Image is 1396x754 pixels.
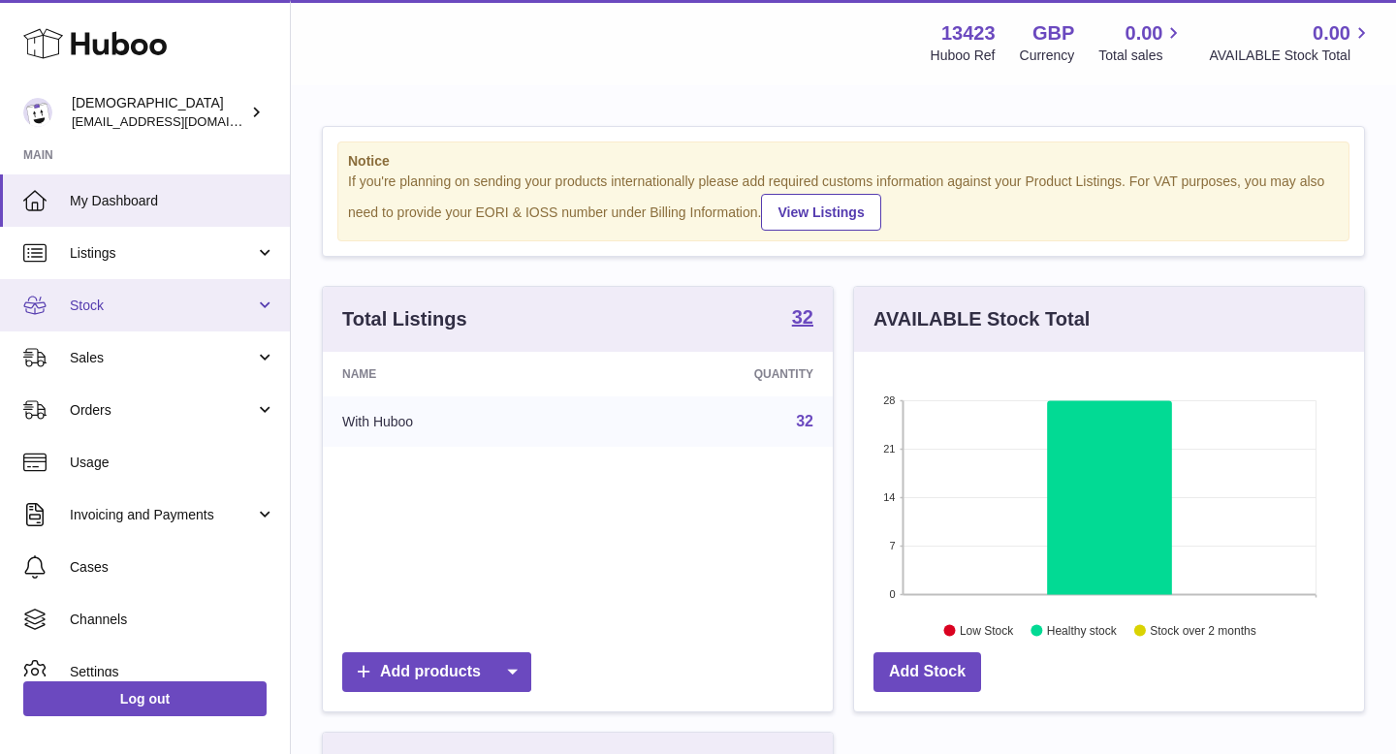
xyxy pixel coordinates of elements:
[1150,623,1255,637] text: Stock over 2 months
[792,307,813,330] a: 32
[941,20,996,47] strong: 13423
[889,588,895,600] text: 0
[70,506,255,524] span: Invoicing and Payments
[1098,20,1185,65] a: 0.00 Total sales
[796,413,813,429] a: 32
[70,558,275,577] span: Cases
[1209,47,1373,65] span: AVAILABLE Stock Total
[1047,623,1118,637] text: Healthy stock
[792,307,813,327] strong: 32
[1020,47,1075,65] div: Currency
[323,352,591,396] th: Name
[1209,20,1373,65] a: 0.00 AVAILABLE Stock Total
[23,681,267,716] a: Log out
[70,244,255,263] span: Listings
[72,113,285,129] span: [EMAIL_ADDRESS][DOMAIN_NAME]
[70,192,275,210] span: My Dashboard
[931,47,996,65] div: Huboo Ref
[70,663,275,681] span: Settings
[70,349,255,367] span: Sales
[1098,47,1185,65] span: Total sales
[348,152,1339,171] strong: Notice
[70,297,255,315] span: Stock
[761,194,880,231] a: View Listings
[72,94,246,131] div: [DEMOGRAPHIC_DATA]
[70,401,255,420] span: Orders
[70,454,275,472] span: Usage
[1126,20,1163,47] span: 0.00
[883,443,895,455] text: 21
[1313,20,1350,47] span: 0.00
[1032,20,1074,47] strong: GBP
[960,623,1014,637] text: Low Stock
[348,173,1339,231] div: If you're planning on sending your products internationally please add required customs informati...
[342,306,467,332] h3: Total Listings
[23,98,52,127] img: olgazyuz@outlook.com
[323,396,591,447] td: With Huboo
[883,491,895,503] text: 14
[873,306,1090,332] h3: AVAILABLE Stock Total
[873,652,981,692] a: Add Stock
[591,352,833,396] th: Quantity
[889,540,895,551] text: 7
[70,611,275,629] span: Channels
[342,652,531,692] a: Add products
[883,394,895,406] text: 28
